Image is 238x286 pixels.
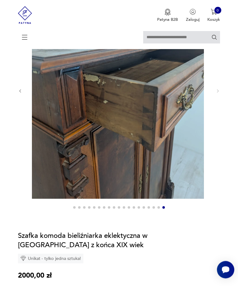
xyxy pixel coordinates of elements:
[18,231,220,250] h1: Szafka komoda bieliźniarka eklektyczna w [GEOGRAPHIC_DATA] z końca XIX wiek
[157,9,178,22] a: Ikona medaluPatyna B2B
[190,9,196,15] img: Ikonka użytkownika
[214,7,221,14] div: 0
[165,9,171,16] img: Ikona medalu
[18,271,52,280] p: 2000,00 zł
[217,261,234,279] iframe: Smartsupp widget button
[20,256,26,261] img: Ikona diamentu
[207,17,220,22] p: Koszyk
[18,254,83,264] div: Unikat - tylko jedna sztuka!
[186,9,200,22] button: Zaloguj
[211,34,217,40] button: Szukaj
[157,9,178,22] button: Patyna B2B
[186,17,200,22] p: Zaloguj
[211,9,217,15] img: Ikona koszyka
[207,9,220,22] button: 0Koszyk
[157,17,178,22] p: Patyna B2B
